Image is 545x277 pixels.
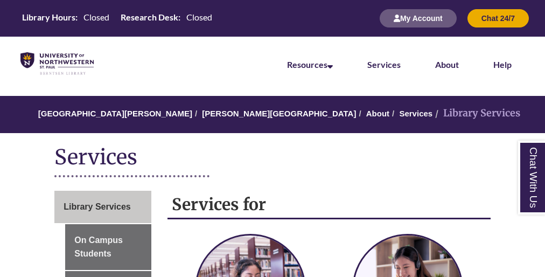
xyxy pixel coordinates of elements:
[367,59,401,70] a: Services
[399,109,432,118] a: Services
[202,109,356,118] a: [PERSON_NAME][GEOGRAPHIC_DATA]
[116,11,182,23] th: Research Desk:
[435,59,459,70] a: About
[380,13,457,23] a: My Account
[366,109,389,118] a: About
[54,144,491,172] h1: Services
[18,11,216,26] a: Hours Today
[20,52,94,75] img: UNWSP Library Logo
[287,59,333,70] a: Resources
[18,11,216,25] table: Hours Today
[493,59,512,70] a: Help
[432,106,520,121] li: Library Services
[54,191,151,223] a: Library Services
[18,11,79,23] th: Library Hours:
[64,202,131,211] span: Library Services
[380,9,457,27] button: My Account
[467,13,529,23] a: Chat 24/7
[65,224,151,270] a: On Campus Students
[186,12,212,22] span: Closed
[38,109,192,118] a: [GEOGRAPHIC_DATA][PERSON_NAME]
[467,9,529,27] button: Chat 24/7
[167,191,491,219] h2: Services for
[83,12,109,22] span: Closed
